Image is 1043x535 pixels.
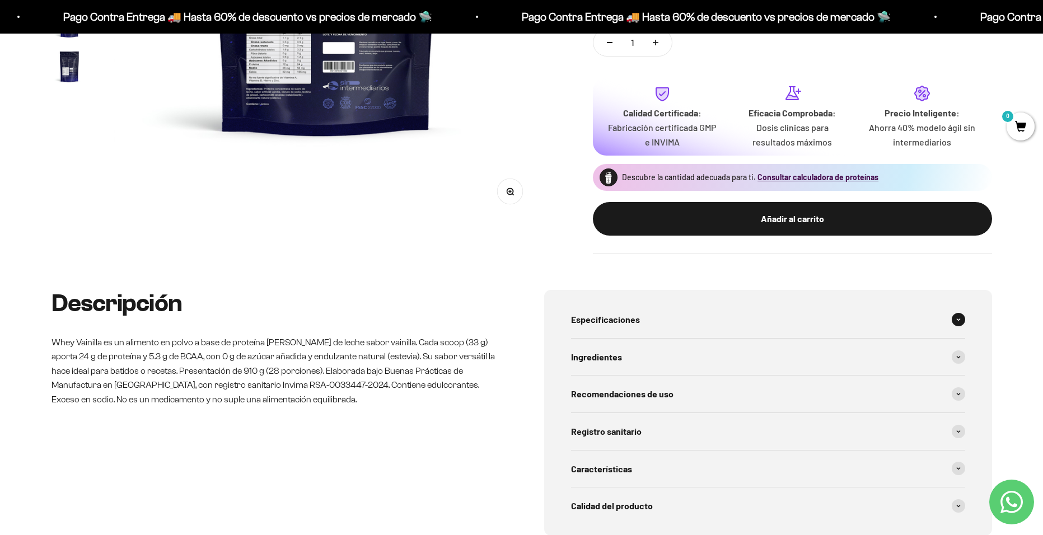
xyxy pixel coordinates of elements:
span: Recomendaciones de uso [571,387,673,401]
strong: Eficacia Comprobada: [749,107,836,118]
button: Consultar calculadora de proteínas [757,172,878,183]
strong: Calidad Certificada: [623,107,701,118]
p: Pago Contra Entrega 🚚 Hasta 60% de descuento vs precios de mercado 🛸 [63,8,432,26]
p: Fabricación certificada GMP e INVIMA [606,120,718,149]
span: Registro sanitario [571,424,642,439]
p: Pago Contra Entrega 🚚 Hasta 60% de descuento vs precios de mercado 🛸 [522,8,891,26]
img: Proteína Whey - Vainilla [52,49,87,85]
span: Calidad del producto [571,499,653,513]
summary: Ingredientes [571,339,965,376]
span: Descubre la cantidad adecuada para ti. [622,172,756,182]
summary: Especificaciones [571,301,965,338]
summary: Calidad del producto [571,487,965,524]
strong: Precio Inteligente: [885,107,960,118]
span: Ingredientes [571,350,622,364]
h2: Descripción [52,290,499,317]
button: Aumentar cantidad [639,29,672,56]
button: Ir al artículo 7 [52,49,87,88]
button: Reducir cantidad [593,29,626,56]
button: Añadir al carrito [593,202,992,236]
img: Proteína [600,168,618,186]
span: Características [571,462,632,476]
p: Dosis clínicas para resultados máximos [736,120,848,149]
div: Añadir al carrito [615,212,970,226]
span: Especificaciones [571,312,640,327]
mark: 0 [1001,110,1014,123]
summary: Registro sanitario [571,413,965,450]
a: 0 [1007,121,1035,134]
summary: Características [571,450,965,487]
p: Ahorra 40% modelo ágil sin intermediarios [866,120,978,149]
p: Whey Vainilla es un alimento en polvo a base de proteína [PERSON_NAME] de leche sabor vainilla. C... [52,335,499,407]
summary: Recomendaciones de uso [571,376,965,412]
